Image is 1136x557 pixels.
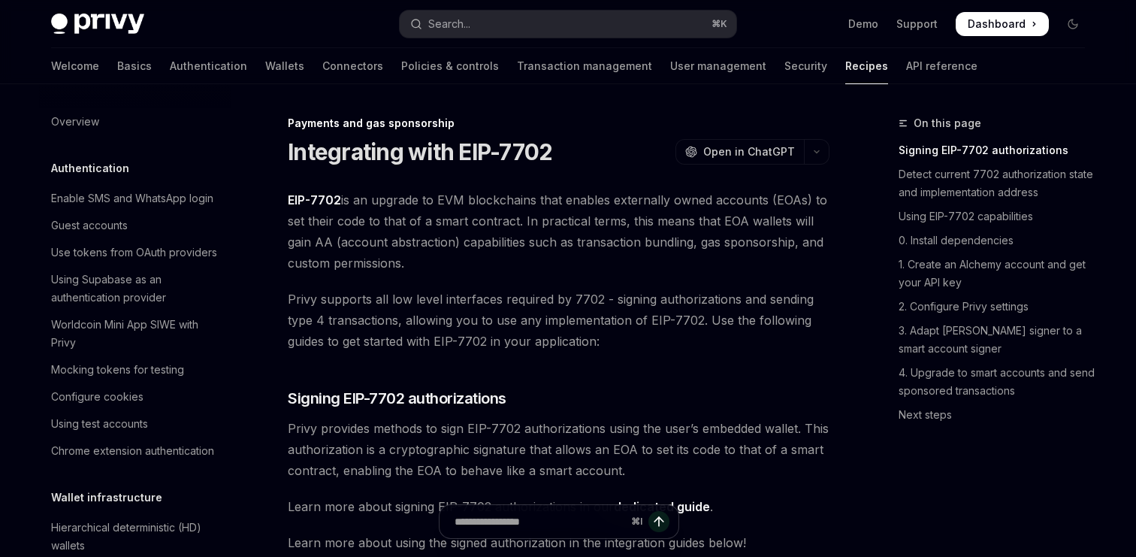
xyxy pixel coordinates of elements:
a: Security [784,48,827,84]
a: Guest accounts [39,212,231,239]
div: Configure cookies [51,388,144,406]
h5: Wallet infrastructure [51,489,162,507]
div: Guest accounts [51,216,128,235]
h1: Integrating with EIP-7702 [288,138,552,165]
div: Mocking tokens for testing [51,361,184,379]
div: Enable SMS and WhatsApp login [51,189,213,207]
a: Detect current 7702 authorization state and implementation address [899,162,1097,204]
span: Privy provides methods to sign EIP-7702 authorizations using the user’s embedded wallet. This aut... [288,418,829,481]
div: Use tokens from OAuth providers [51,244,217,262]
div: Using Supabase as an authentication provider [51,271,222,307]
a: Signing EIP-7702 authorizations [899,138,1097,162]
a: 4. Upgrade to smart accounts and send sponsored transactions [899,361,1097,403]
a: Overview [39,108,231,135]
a: 2. Configure Privy settings [899,295,1097,319]
span: is an upgrade to EVM blockchains that enables externally owned accounts (EOAs) to set their code ... [288,189,829,274]
div: Hierarchical deterministic (HD) wallets [51,519,222,555]
a: User management [670,48,766,84]
a: Next steps [899,403,1097,427]
a: Authentication [170,48,247,84]
a: dedicated guide [614,499,710,515]
a: Using EIP-7702 capabilities [899,204,1097,229]
a: Using Supabase as an authentication provider [39,266,231,311]
a: Transaction management [517,48,652,84]
div: Worldcoin Mini App SIWE with Privy [51,316,222,352]
a: 0. Install dependencies [899,229,1097,253]
div: Chrome extension authentication [51,442,214,460]
span: Open in ChatGPT [703,144,795,159]
a: Dashboard [956,12,1049,36]
a: Basics [117,48,152,84]
div: Overview [51,113,99,131]
div: Search... [428,15,470,33]
a: Policies & controls [401,48,499,84]
div: Payments and gas sponsorship [288,116,829,131]
a: Demo [848,17,878,32]
a: Wallets [265,48,304,84]
span: On this page [914,114,981,132]
a: Welcome [51,48,99,84]
a: Worldcoin Mini App SIWE with Privy [39,311,231,356]
a: Using test accounts [39,410,231,437]
a: 3. Adapt [PERSON_NAME] signer to a smart account signer [899,319,1097,361]
a: Configure cookies [39,383,231,410]
a: 1. Create an Alchemy account and get your API key [899,253,1097,295]
img: dark logo [51,14,144,35]
a: Enable SMS and WhatsApp login [39,185,231,212]
span: Signing EIP-7702 authorizations [288,388,506,409]
span: Learn more about signing EIP-7702 authorizations in our . [288,496,829,517]
span: ⌘ K [712,18,727,30]
button: Open search [400,11,736,38]
a: Mocking tokens for testing [39,356,231,383]
button: Send message [648,511,669,532]
span: Privy supports all low level interfaces required by 7702 - signing authorizations and sending typ... [288,289,829,352]
span: Dashboard [968,17,1026,32]
a: Use tokens from OAuth providers [39,239,231,266]
h5: Authentication [51,159,129,177]
a: Recipes [845,48,888,84]
a: Support [896,17,938,32]
a: Connectors [322,48,383,84]
div: Using test accounts [51,415,148,433]
input: Ask a question... [455,505,625,538]
a: EIP-7702 [288,192,341,208]
button: Toggle dark mode [1061,12,1085,36]
a: Chrome extension authentication [39,437,231,465]
button: Open in ChatGPT [675,139,804,165]
a: API reference [906,48,977,84]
